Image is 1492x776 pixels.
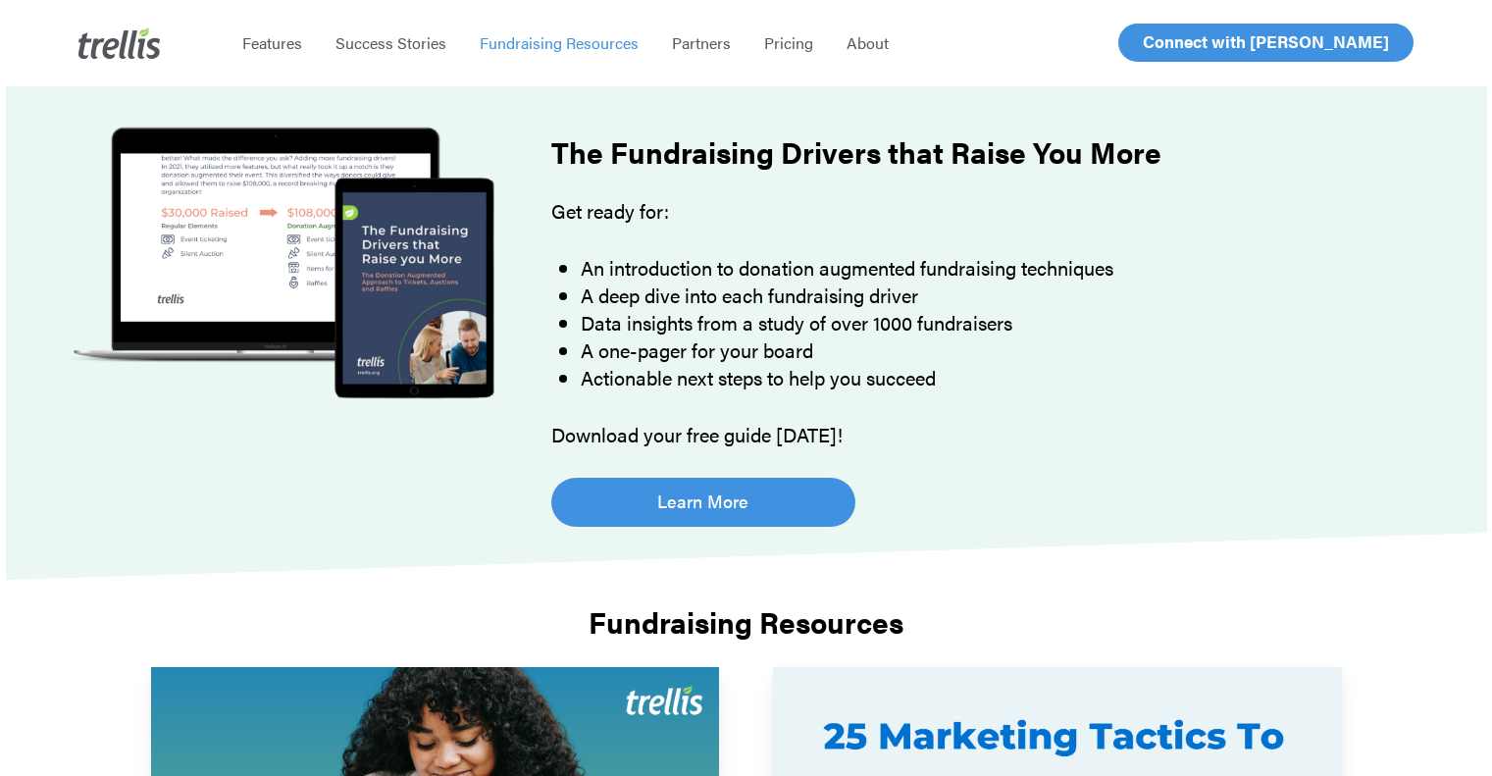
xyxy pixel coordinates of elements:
img: The Fundraising Drivers that Raise You More Guide Cover [38,111,526,416]
span: Pricing [764,31,813,54]
strong: Fundraising Resources [589,600,903,643]
a: Learn More [551,478,855,527]
a: Features [226,33,319,53]
span: About [847,31,889,54]
a: Success Stories [319,33,463,53]
li: Actionable next steps to help you succeed [581,364,1357,391]
li: A deep dive into each fundraising driver [581,282,1357,309]
span: Partners [672,31,731,54]
li: Data insights from a study of over 1000 fundraisers [581,309,1357,336]
strong: The Fundraising Drivers that Raise You More [551,130,1161,173]
span: Features [242,31,302,54]
p: Download your free guide [DATE]! [551,421,1357,448]
a: Connect with [PERSON_NAME] [1118,24,1414,62]
a: Partners [655,33,747,53]
img: Trellis [78,27,161,59]
li: A one-pager for your board [581,336,1357,364]
a: Fundraising Resources [463,33,655,53]
span: Fundraising Resources [480,31,639,54]
p: Get ready for: [551,197,1357,254]
span: Success Stories [335,31,446,54]
span: Connect with [PERSON_NAME] [1143,29,1389,53]
a: About [830,33,905,53]
a: Pricing [747,33,830,53]
li: An introduction to donation augmented fundraising techniques [581,254,1357,282]
span: Learn More [657,488,748,515]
